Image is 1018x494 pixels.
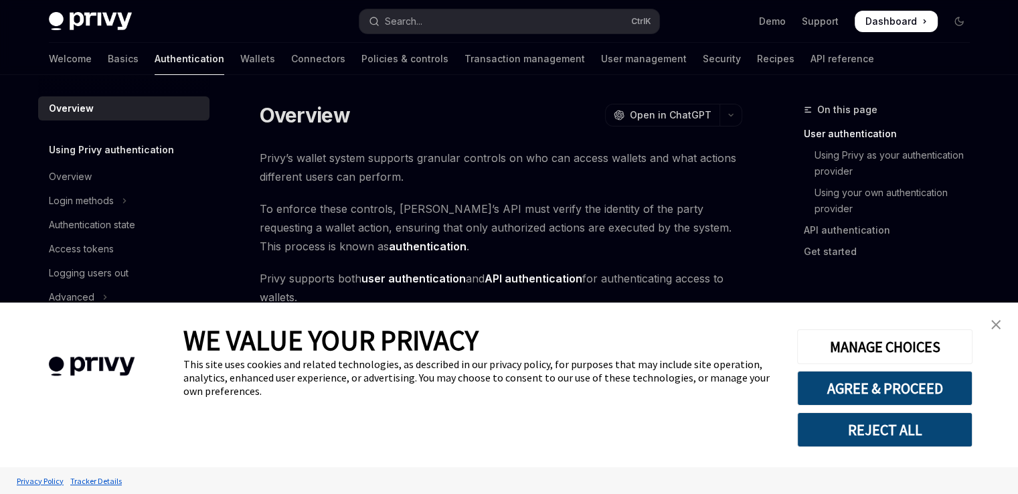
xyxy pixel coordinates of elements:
[38,285,209,309] button: Toggle Advanced section
[49,217,135,233] div: Authentication state
[464,43,585,75] a: Transaction management
[361,272,466,285] strong: user authentication
[49,169,92,185] div: Overview
[804,220,981,241] a: API authentication
[811,43,874,75] a: API reference
[38,237,209,261] a: Access tokens
[38,165,209,189] a: Overview
[155,43,224,75] a: Authentication
[49,142,174,158] h5: Using Privy authentication
[757,43,794,75] a: Recipes
[804,241,981,262] a: Get started
[361,43,448,75] a: Policies & controls
[759,15,786,28] a: Demo
[605,104,719,127] button: Open in ChatGPT
[802,15,839,28] a: Support
[260,199,742,256] span: To enforce these controls, [PERSON_NAME]’s API must verify the identity of the party requesting a...
[703,43,741,75] a: Security
[260,269,742,307] span: Privy supports both and for authenticating access to wallets.
[49,12,132,31] img: dark logo
[38,189,209,213] button: Toggle Login methods section
[38,213,209,237] a: Authentication state
[49,289,94,305] div: Advanced
[991,320,1001,329] img: close banner
[240,43,275,75] a: Wallets
[108,43,139,75] a: Basics
[38,96,209,120] a: Overview
[260,149,742,186] span: Privy’s wallet system supports granular controls on who can access wallets and what actions diffe...
[49,43,92,75] a: Welcome
[797,329,972,364] button: MANAGE CHOICES
[49,265,129,281] div: Logging users out
[865,15,917,28] span: Dashboard
[20,337,163,396] img: company logo
[601,43,687,75] a: User management
[183,323,479,357] span: WE VALUE YOUR PRIVACY
[983,311,1009,338] a: close banner
[38,261,209,285] a: Logging users out
[359,9,659,33] button: Open search
[804,123,981,145] a: User authentication
[948,11,970,32] button: Toggle dark mode
[389,240,466,253] strong: authentication
[797,412,972,447] button: REJECT ALL
[291,43,345,75] a: Connectors
[13,469,67,493] a: Privacy Policy
[183,357,777,398] div: This site uses cookies and related technologies, as described in our privacy policy, for purposes...
[49,193,114,209] div: Login methods
[49,241,114,257] div: Access tokens
[67,469,125,493] a: Tracker Details
[260,103,350,127] h1: Overview
[485,272,582,285] strong: API authentication
[804,145,981,182] a: Using Privy as your authentication provider
[631,16,651,27] span: Ctrl K
[804,182,981,220] a: Using your own authentication provider
[817,102,877,118] span: On this page
[630,108,711,122] span: Open in ChatGPT
[797,371,972,406] button: AGREE & PROCEED
[385,13,422,29] div: Search...
[49,100,94,116] div: Overview
[855,11,938,32] a: Dashboard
